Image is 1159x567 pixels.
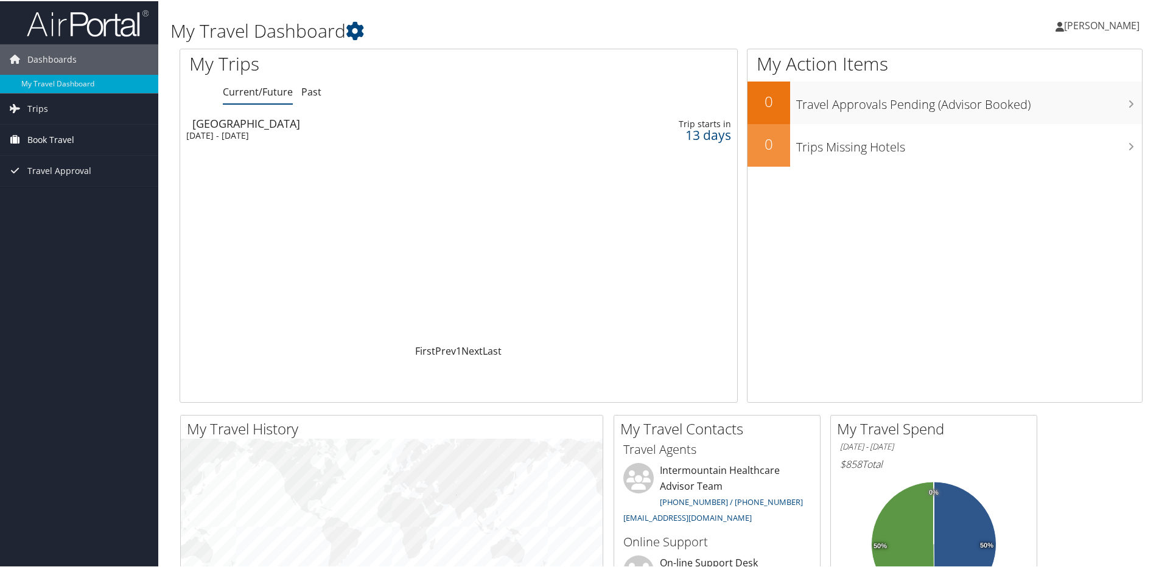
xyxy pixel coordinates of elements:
[1064,18,1140,31] span: [PERSON_NAME]
[929,488,939,495] tspan: 0%
[301,84,321,97] a: Past
[748,90,790,111] h2: 0
[748,123,1142,165] a: 0Trips Missing Hotels
[796,131,1142,155] h3: Trips Missing Hotels
[223,84,293,97] a: Current/Future
[186,129,540,140] div: [DATE] - [DATE]
[840,440,1028,451] h6: [DATE] - [DATE]
[27,92,48,123] span: Trips
[837,417,1037,438] h2: My Travel Spend
[623,532,811,549] h3: Online Support
[612,117,731,128] div: Trip starts in
[435,343,456,357] a: Prev
[27,43,77,74] span: Dashboards
[170,17,825,43] h1: My Travel Dashboard
[874,541,887,549] tspan: 50%
[461,343,483,357] a: Next
[748,50,1142,75] h1: My Action Items
[980,541,993,548] tspan: 50%
[748,80,1142,123] a: 0Travel Approvals Pending (Advisor Booked)
[623,440,811,457] h3: Travel Agents
[483,343,502,357] a: Last
[1056,6,1152,43] a: [PERSON_NAME]
[617,462,817,527] li: Intermountain Healthcare Advisor Team
[660,495,803,506] a: [PHONE_NUMBER] / [PHONE_NUMBER]
[620,417,820,438] h2: My Travel Contacts
[192,117,546,128] div: [GEOGRAPHIC_DATA]
[27,8,149,37] img: airportal-logo.png
[415,343,435,357] a: First
[456,343,461,357] a: 1
[612,128,731,139] div: 13 days
[623,511,752,522] a: [EMAIL_ADDRESS][DOMAIN_NAME]
[27,155,91,185] span: Travel Approval
[840,456,862,470] span: $858
[27,123,74,154] span: Book Travel
[189,50,496,75] h1: My Trips
[796,89,1142,112] h3: Travel Approvals Pending (Advisor Booked)
[840,456,1028,470] h6: Total
[748,133,790,153] h2: 0
[187,417,603,438] h2: My Travel History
